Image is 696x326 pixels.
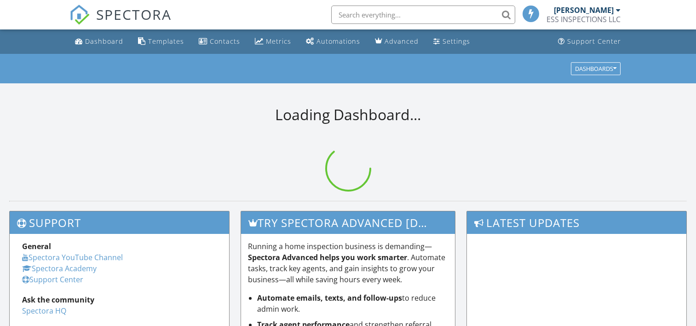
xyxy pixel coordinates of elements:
[10,211,229,234] h3: Support
[71,33,127,50] a: Dashboard
[302,33,364,50] a: Automations (Basic)
[554,6,614,15] div: [PERSON_NAME]
[331,6,515,24] input: Search everything...
[248,252,407,262] strong: Spectora Advanced helps you work smarter
[22,274,83,285] a: Support Center
[69,12,172,32] a: SPECTORA
[467,211,686,234] h3: Latest Updates
[316,37,360,46] div: Automations
[248,241,448,285] p: Running a home inspection business is demanding— . Automate tasks, track key agents, and gain ins...
[266,37,291,46] div: Metrics
[554,33,625,50] a: Support Center
[567,37,621,46] div: Support Center
[575,65,616,72] div: Dashboards
[371,33,422,50] a: Advanced
[22,294,217,305] div: Ask the community
[22,306,66,316] a: Spectora HQ
[22,252,123,262] a: Spectora YouTube Channel
[210,37,240,46] div: Contacts
[385,37,419,46] div: Advanced
[257,293,402,303] strong: Automate emails, texts, and follow-ups
[546,15,621,24] div: ESS INSPECTIONS LLC
[195,33,244,50] a: Contacts
[571,62,621,75] button: Dashboards
[96,5,172,24] span: SPECTORA
[148,37,184,46] div: Templates
[257,292,448,314] li: to reduce admin work.
[430,33,474,50] a: Settings
[22,263,97,274] a: Spectora Academy
[134,33,188,50] a: Templates
[85,37,123,46] div: Dashboard
[69,5,90,25] img: The Best Home Inspection Software - Spectora
[241,211,455,234] h3: Try spectora advanced [DATE]
[251,33,295,50] a: Metrics
[443,37,470,46] div: Settings
[22,241,51,251] strong: General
